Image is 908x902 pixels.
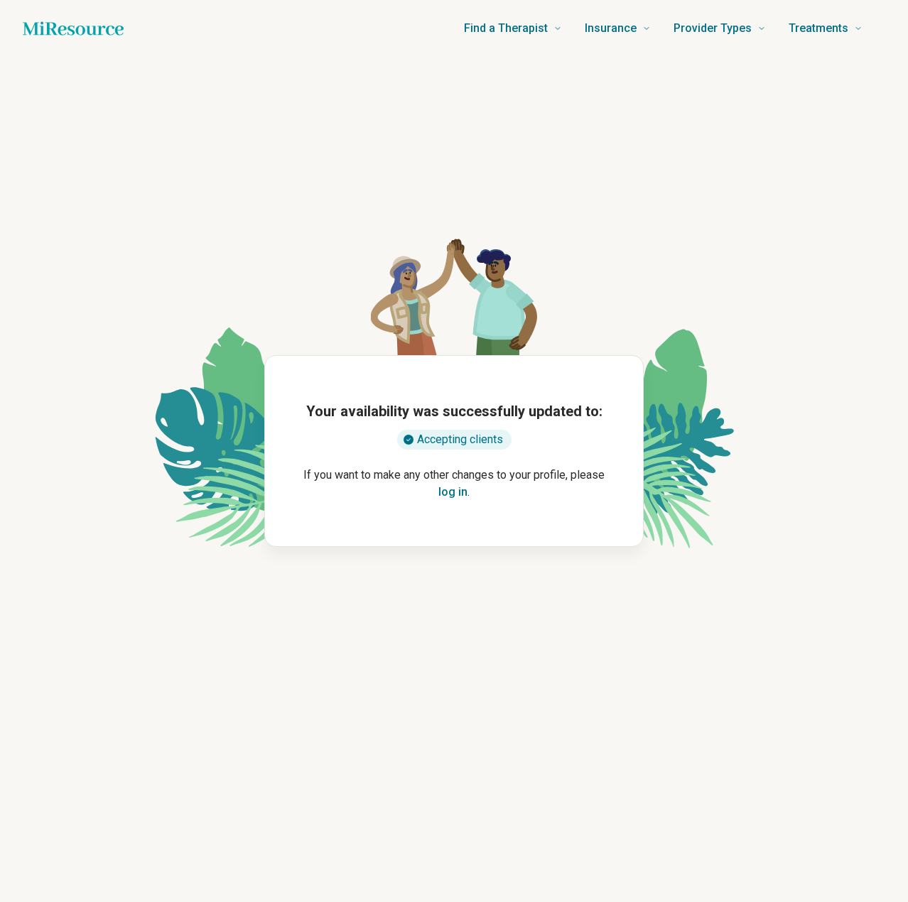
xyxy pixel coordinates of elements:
[23,14,124,43] a: Home page
[288,467,620,501] p: If you want to make any other changes to your profile, please .
[789,18,848,38] span: Treatments
[438,484,467,501] button: log in
[464,18,548,38] span: Find a Therapist
[674,18,752,38] span: Provider Types
[306,401,602,421] h1: Your availability was successfully updated to:
[585,18,637,38] span: Insurance
[397,430,512,450] div: Accepting clients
